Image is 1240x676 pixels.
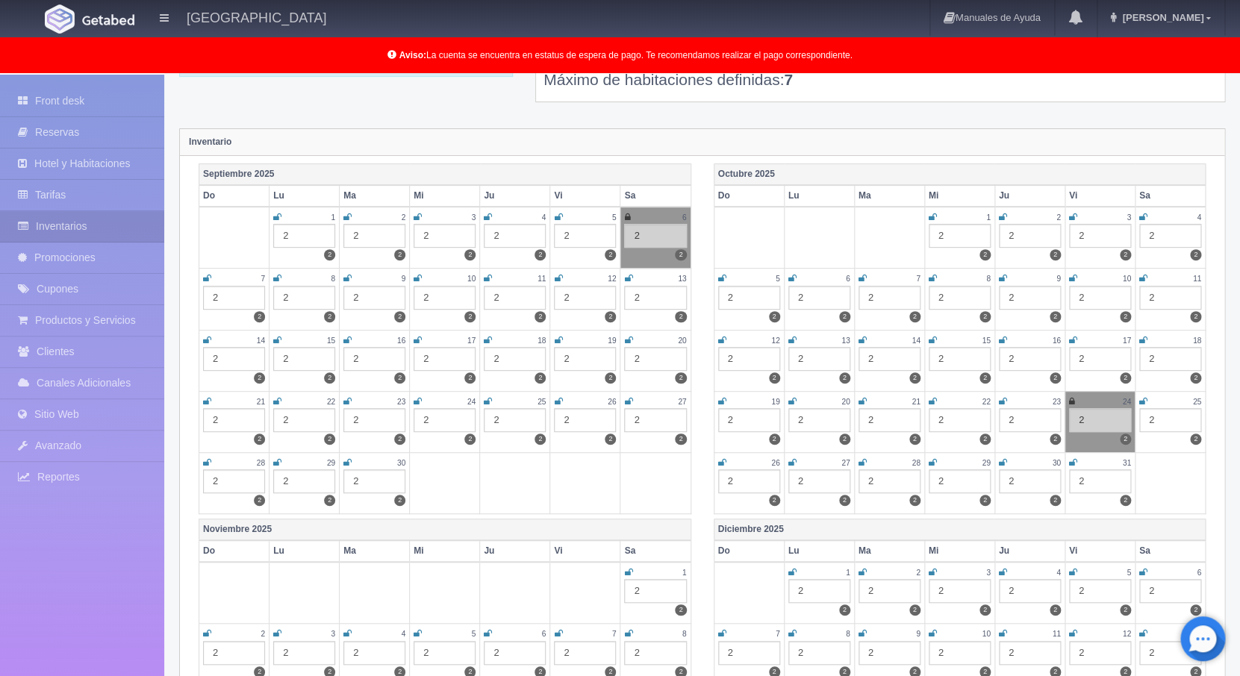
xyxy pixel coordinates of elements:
label: 2 [1120,249,1131,260]
div: 2 [718,347,780,371]
small: 14 [912,337,920,345]
div: 2 [273,469,335,493]
th: Octubre 2025 [714,163,1206,185]
label: 2 [254,495,265,506]
label: 2 [1050,249,1061,260]
label: 2 [1190,434,1201,445]
small: 5 [612,213,617,222]
small: 2 [916,569,920,577]
div: 2 [929,579,991,603]
small: 8 [331,275,335,283]
th: Vi [550,185,620,207]
div: 2 [484,224,546,248]
th: Ma [340,540,410,562]
div: 2 [554,408,616,432]
label: 2 [324,372,335,384]
small: 5 [472,630,476,638]
div: 2 [203,408,265,432]
div: 2 [718,286,780,310]
small: 2 [402,213,406,222]
label: 2 [675,434,686,445]
small: 6 [682,213,687,222]
small: 11 [1193,275,1201,283]
label: 2 [909,434,920,445]
small: 14 [257,337,265,345]
th: Mi [410,540,480,562]
div: 2 [273,347,335,371]
label: 2 [324,434,335,445]
label: 2 [909,311,920,322]
th: Ma [854,185,924,207]
label: 2 [394,434,405,445]
th: Do [199,185,270,207]
label: 2 [535,249,546,260]
div: 2 [414,641,476,665]
label: 2 [535,434,546,445]
div: 2 [788,579,850,603]
div: 2 [929,408,991,432]
small: 17 [467,337,476,345]
label: 2 [464,372,476,384]
label: 2 [324,495,335,506]
small: 13 [678,275,686,283]
label: 2 [605,311,616,322]
th: Noviembre 2025 [199,519,691,540]
small: 8 [682,630,687,638]
small: 3 [472,213,476,222]
th: Vi [1065,540,1135,562]
label: 2 [1050,434,1061,445]
div: 2 [343,224,405,248]
small: 19 [771,398,779,406]
div: 2 [343,408,405,432]
small: 24 [1123,398,1131,406]
label: 2 [675,249,686,260]
th: Sa [1135,540,1205,562]
small: 17 [1123,337,1131,345]
div: 2 [624,641,686,665]
small: 2 [261,630,265,638]
label: 2 [394,495,405,506]
small: 6 [542,630,546,638]
small: 27 [841,459,850,467]
th: Ju [480,185,550,207]
label: 2 [605,434,616,445]
label: 2 [909,604,920,616]
th: Septiembre 2025 [199,163,691,185]
label: 2 [324,249,335,260]
small: 4 [1056,569,1061,577]
div: 2 [999,224,1061,248]
small: 28 [257,459,265,467]
label: 2 [324,311,335,322]
label: 2 [675,372,686,384]
label: 2 [979,495,991,506]
div: 2 [859,408,920,432]
small: 8 [846,630,850,638]
label: 2 [1190,372,1201,384]
small: 25 [538,398,546,406]
div: 2 [484,347,546,371]
label: 2 [1050,372,1061,384]
div: 2 [203,469,265,493]
div: 2 [273,286,335,310]
div: 2 [788,641,850,665]
label: 2 [769,495,780,506]
small: 19 [608,337,616,345]
div: 2 [484,286,546,310]
small: 7 [612,630,617,638]
div: 2 [484,408,546,432]
small: 23 [1052,398,1060,406]
th: Mi [410,185,480,207]
div: 2 [1139,347,1201,371]
th: Ju [480,540,550,562]
small: 2 [1056,213,1061,222]
div: 2 [788,469,850,493]
small: 21 [912,398,920,406]
div: 2 [273,408,335,432]
small: 15 [982,337,990,345]
small: 12 [771,337,779,345]
label: 2 [1050,311,1061,322]
div: 2 [999,347,1061,371]
label: 2 [979,434,991,445]
div: 2 [414,224,476,248]
small: 30 [1052,459,1060,467]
